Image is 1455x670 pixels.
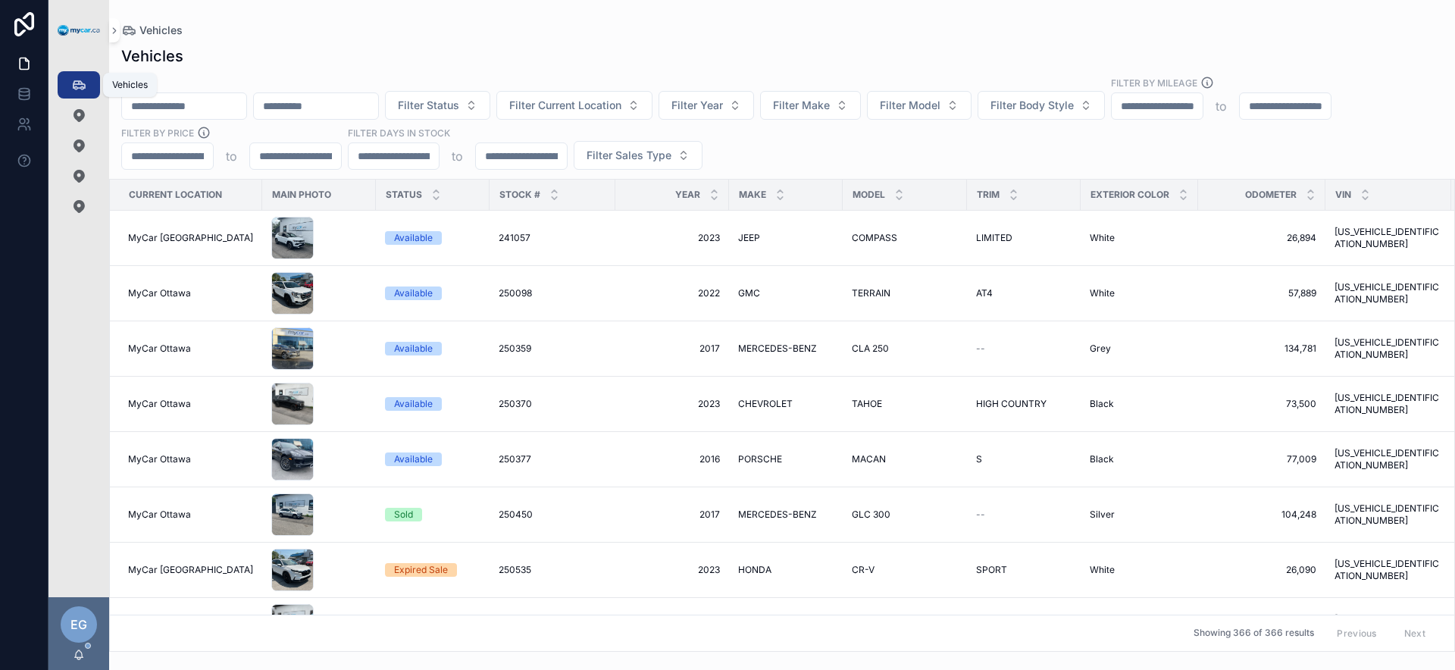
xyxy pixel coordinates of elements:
[385,231,480,245] a: Available
[852,509,890,521] span: GLC 300
[1207,453,1316,465] span: 77,009
[738,398,793,410] span: CHEVROLET
[128,398,191,410] span: MyCar Ottawa
[385,342,480,355] a: Available
[773,98,830,113] span: Filter Make
[1335,613,1442,637] a: [US_VEHICLE_IDENTIFICATION_NUMBER]
[128,453,191,465] span: MyCar Ottawa
[121,126,194,139] label: FILTER BY PRICE
[1335,337,1442,361] a: [US_VEHICLE_IDENTIFICATION_NUMBER]
[1090,343,1189,355] a: Grey
[1090,232,1189,244] a: White
[499,509,533,521] span: 250450
[128,343,191,355] span: MyCar Ottawa
[499,287,606,299] a: 250098
[499,287,532,299] span: 250098
[852,509,958,521] a: GLC 300
[1207,343,1316,355] span: 134,781
[496,91,652,120] button: Select Button
[978,91,1105,120] button: Select Button
[128,564,253,576] a: MyCar [GEOGRAPHIC_DATA]
[128,453,253,465] a: MyCar Ottawa
[738,509,834,521] a: MERCEDES-BENZ
[1090,189,1169,201] span: Exterior Color
[852,343,958,355] a: CLA 250
[1090,453,1189,465] a: Black
[128,398,253,410] a: MyCar Ottawa
[1335,226,1442,250] a: [US_VEHICLE_IDENTIFICATION_NUMBER]
[852,232,897,244] span: COMPASS
[1090,509,1115,521] span: Silver
[976,287,1072,299] a: AT4
[394,342,433,355] div: Available
[499,232,530,244] span: 241057
[394,286,433,300] div: Available
[499,398,606,410] a: 250370
[70,615,87,634] span: EG
[671,98,723,113] span: Filter Year
[760,91,861,120] button: Select Button
[499,453,531,465] span: 250377
[1207,564,1316,576] a: 26,090
[852,398,882,410] span: TAHOE
[1090,287,1189,299] a: White
[1207,232,1316,244] a: 26,894
[394,563,448,577] div: Expired Sale
[738,453,782,465] span: PORSCHE
[624,232,720,244] a: 2023
[128,509,191,521] span: MyCar Ottawa
[1335,281,1442,305] span: [US_VEHICLE_IDENTIFICATION_NUMBER]
[738,287,760,299] span: GMC
[587,148,671,163] span: Filter Sales Type
[1335,392,1442,416] a: [US_VEHICLE_IDENTIFICATION_NUMBER]
[385,563,480,577] a: Expired Sale
[624,398,720,410] a: 2023
[738,564,771,576] span: HONDA
[1111,76,1197,89] label: Filter By Mileage
[624,343,720,355] span: 2017
[738,564,834,576] a: HONDA
[1090,343,1111,355] span: Grey
[1335,447,1442,471] a: [US_VEHICLE_IDENTIFICATION_NUMBER]
[1245,189,1297,201] span: Odometer
[659,91,754,120] button: Select Button
[1207,398,1316,410] span: 73,500
[1207,287,1316,299] a: 57,889
[624,509,720,521] span: 2017
[128,287,191,299] span: MyCar Ottawa
[1335,558,1442,582] a: [US_VEHICLE_IDENTIFICATION_NUMBER]
[398,98,459,113] span: Filter Status
[977,189,1000,201] span: Trim
[738,343,834,355] a: MERCEDES-BENZ
[499,343,606,355] a: 250359
[624,453,720,465] a: 2016
[499,564,531,576] span: 250535
[853,189,885,201] span: Model
[852,398,958,410] a: TAHOE
[624,564,720,576] a: 2023
[852,453,886,465] span: MACAN
[128,343,253,355] a: MyCar Ottawa
[499,453,606,465] a: 250377
[509,98,621,113] span: Filter Current Location
[976,232,1012,244] span: LIMITED
[852,564,875,576] span: CR-V
[976,287,993,299] span: AT4
[226,147,237,165] p: to
[852,453,958,465] a: MACAN
[738,343,817,355] span: MERCEDES-BENZ
[574,141,702,170] button: Select Button
[1207,509,1316,521] a: 104,248
[112,79,148,91] div: Vehicles
[128,287,253,299] a: MyCar Ottawa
